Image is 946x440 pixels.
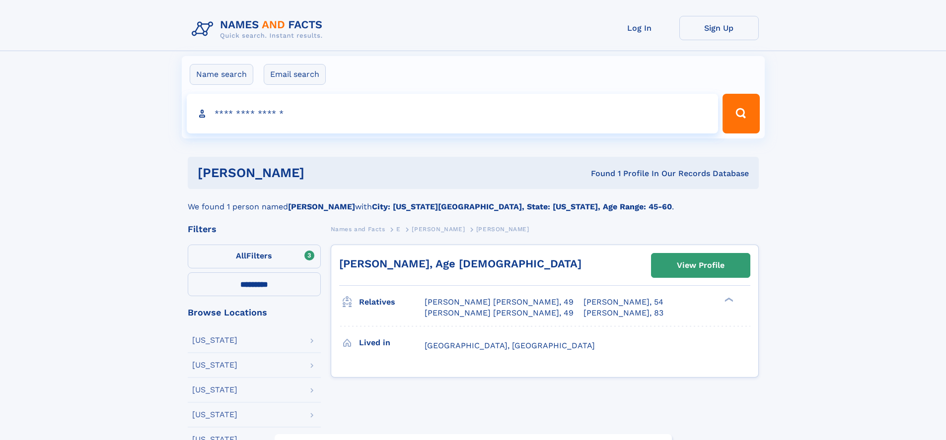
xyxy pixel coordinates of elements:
span: [PERSON_NAME] [412,226,465,233]
a: Names and Facts [331,223,385,235]
div: Filters [188,225,321,234]
b: [PERSON_NAME] [288,202,355,211]
div: Browse Locations [188,308,321,317]
span: All [236,251,246,260]
div: View Profile [677,254,725,277]
label: Filters [188,245,321,268]
b: City: [US_STATE][GEOGRAPHIC_DATA], State: [US_STATE], Age Range: 45-60 [372,202,672,211]
a: [PERSON_NAME], 83 [583,308,663,318]
div: [US_STATE] [192,336,237,344]
span: [PERSON_NAME] [476,226,529,233]
h3: Relatives [359,294,425,311]
span: [GEOGRAPHIC_DATA], [GEOGRAPHIC_DATA] [425,341,595,350]
input: search input [187,94,719,133]
a: [PERSON_NAME] [PERSON_NAME], 49 [425,308,574,318]
div: [US_STATE] [192,411,237,419]
label: Name search [190,64,253,85]
a: Sign Up [679,16,759,40]
div: ❯ [722,297,734,303]
h1: [PERSON_NAME] [198,167,448,179]
div: [US_STATE] [192,386,237,394]
div: Found 1 Profile In Our Records Database [447,168,749,179]
a: E [396,223,401,235]
button: Search Button [723,94,759,133]
a: [PERSON_NAME], 54 [583,297,663,308]
div: [US_STATE] [192,361,237,369]
img: Logo Names and Facts [188,16,331,43]
a: Log In [600,16,679,40]
div: We found 1 person named with . [188,189,759,213]
a: View Profile [652,253,750,277]
a: [PERSON_NAME] [PERSON_NAME], 49 [425,297,574,308]
a: [PERSON_NAME] [412,223,465,235]
h3: Lived in [359,334,425,351]
span: E [396,226,401,233]
label: Email search [264,64,326,85]
a: [PERSON_NAME], Age [DEMOGRAPHIC_DATA] [339,257,582,270]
